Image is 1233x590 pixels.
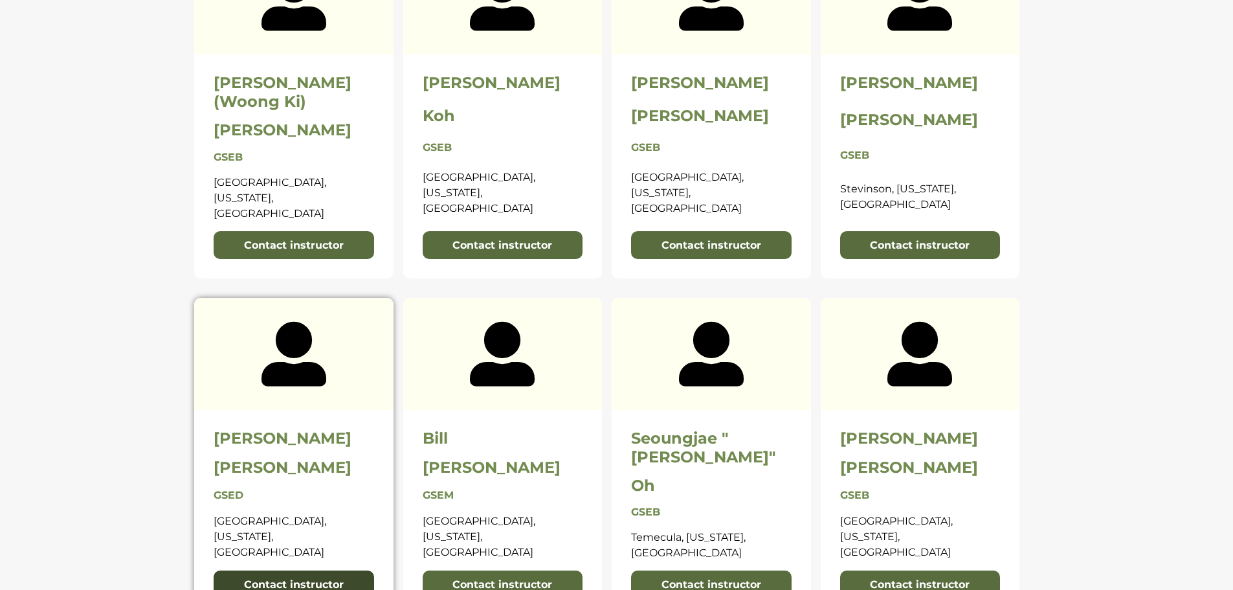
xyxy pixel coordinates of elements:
[840,74,1001,93] h2: [PERSON_NAME]
[840,459,1001,477] h2: [PERSON_NAME]
[214,175,374,221] p: [GEOGRAPHIC_DATA], [US_STATE], [GEOGRAPHIC_DATA]
[840,111,1001,130] h2: [PERSON_NAME]
[423,488,583,503] p: GSEM
[631,74,792,93] h2: [PERSON_NAME]
[840,148,1001,163] p: GSEB
[423,170,583,216] p: [GEOGRAPHIC_DATA], [US_STATE], [GEOGRAPHIC_DATA]
[631,107,792,126] h2: [PERSON_NAME]
[423,429,583,448] h2: Bill
[840,429,1001,448] h2: [PERSON_NAME]
[631,231,792,260] a: Contact instructor
[214,429,374,448] h2: [PERSON_NAME]
[423,459,583,477] h2: [PERSON_NAME]
[631,429,792,467] h2: Seoungjae "[PERSON_NAME]"
[631,477,792,495] h2: Oh
[631,170,792,216] p: [GEOGRAPHIC_DATA], [US_STATE], [GEOGRAPHIC_DATA]
[840,181,1001,212] p: Stevinson, [US_STATE], [GEOGRAPHIC_DATA]
[840,514,1001,560] p: [GEOGRAPHIC_DATA], [US_STATE], [GEOGRAPHIC_DATA]
[840,488,1001,503] p: GSEB
[214,459,374,477] h2: [PERSON_NAME]
[423,74,583,93] h2: [PERSON_NAME]
[214,74,374,111] h2: [PERSON_NAME] (Woong Ki)
[631,505,792,520] p: GSEB
[840,231,1001,260] a: Contact instructor
[631,140,792,155] p: GSEB
[631,530,792,561] p: Temecula, [US_STATE], [GEOGRAPHIC_DATA]
[423,514,583,560] p: [GEOGRAPHIC_DATA], [US_STATE], [GEOGRAPHIC_DATA]
[214,514,374,560] p: [GEOGRAPHIC_DATA], [US_STATE], [GEOGRAPHIC_DATA]
[214,488,374,503] p: GSED
[423,107,583,126] h2: Koh
[214,150,374,165] p: GSEB
[214,121,374,140] h2: [PERSON_NAME]
[214,231,374,260] a: Contact instructor
[423,140,583,155] p: GSEB
[423,231,583,260] a: Contact instructor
